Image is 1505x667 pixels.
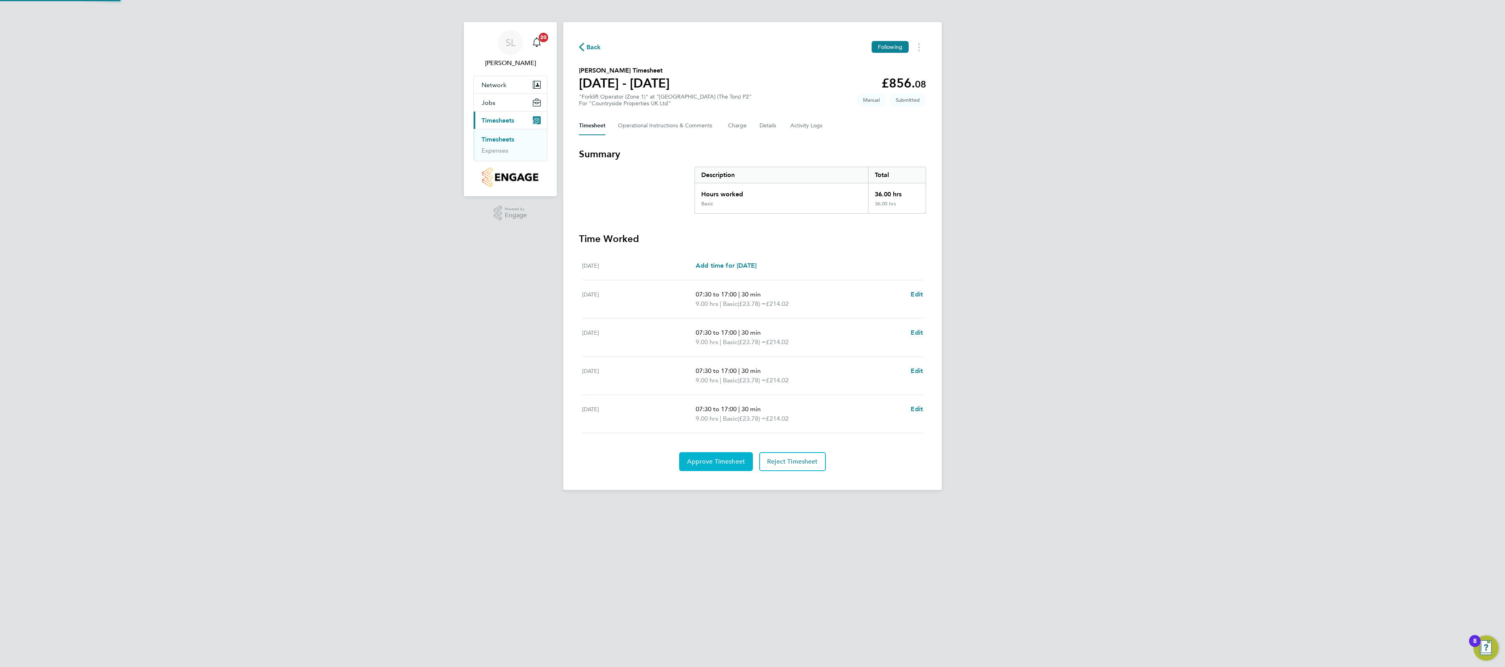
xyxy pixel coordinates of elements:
span: Basic [723,299,738,309]
span: 20 [539,33,548,42]
span: (£23.78) = [738,376,766,384]
div: 8 [1473,641,1477,651]
div: Basic [701,201,713,207]
span: This timesheet was manually created. [857,93,886,106]
span: Timesheets [482,117,514,124]
div: Total [868,167,926,183]
h3: Time Worked [579,233,926,245]
span: Scott Lawson [473,58,547,68]
span: Basic [723,376,738,385]
span: 07:30 to 17:00 [696,367,737,374]
a: Timesheets [482,136,514,143]
span: | [720,415,721,422]
button: Jobs [474,94,547,111]
span: Add time for [DATE] [696,262,756,269]
button: Following [872,41,909,53]
span: Following [878,43,902,50]
span: 08 [915,78,926,90]
span: | [738,405,740,413]
app-decimal: £856. [881,76,926,91]
span: (£23.78) = [738,415,766,422]
a: Edit [911,404,923,414]
div: "Forklift Operator (Zone 1)" at "[GEOGRAPHIC_DATA] (The Tors) P2" [579,93,752,107]
div: Description [695,167,868,183]
section: Timesheet [579,148,926,471]
span: Powered by [505,206,527,212]
span: 07:30 to 17:00 [696,329,737,336]
span: 30 min [741,291,761,298]
div: [DATE] [582,261,696,270]
button: Back [579,42,601,52]
button: Activity Logs [790,116,823,135]
span: | [720,338,721,346]
span: Edit [911,329,923,336]
span: 07:30 to 17:00 [696,405,737,413]
span: Basic [723,414,738,423]
span: £214.02 [766,300,789,307]
span: 30 min [741,329,761,336]
span: £214.02 [766,376,789,384]
span: 9.00 hrs [696,338,718,346]
img: countryside-properties-logo-retina.png [482,168,538,187]
a: Expenses [482,147,508,154]
a: 20 [529,30,545,55]
div: [DATE] [582,290,696,309]
div: For "Countryside Properties UK Ltd" [579,100,752,107]
button: Timesheet [579,116,605,135]
span: Engage [505,212,527,219]
span: | [738,367,740,374]
div: [DATE] [582,328,696,347]
span: Edit [911,291,923,298]
span: | [738,329,740,336]
span: 30 min [741,405,761,413]
span: Edit [911,405,923,413]
span: (£23.78) = [738,300,766,307]
a: SL[PERSON_NAME] [473,30,547,68]
span: £214.02 [766,338,789,346]
a: Edit [911,290,923,299]
span: 07:30 to 17:00 [696,291,737,298]
span: 9.00 hrs [696,415,718,422]
button: Open Resource Center, 8 new notifications [1473,635,1499,661]
span: 9.00 hrs [696,300,718,307]
h1: [DATE] - [DATE] [579,75,670,91]
div: Summary [695,167,926,214]
button: Timesheets [474,112,547,129]
a: Edit [911,366,923,376]
span: Basic [723,337,738,347]
div: [DATE] [582,404,696,423]
button: Reject Timesheet [759,452,826,471]
nav: Main navigation [464,22,557,196]
a: Add time for [DATE] [696,261,756,270]
button: Operational Instructions & Comments [618,116,715,135]
div: Timesheets [474,129,547,161]
h3: Summary [579,148,926,160]
span: Approve Timesheet [687,458,745,466]
button: Timesheets Menu [912,41,926,53]
button: Details [760,116,778,135]
span: (£23.78) = [738,338,766,346]
span: 9.00 hrs [696,376,718,384]
span: SL [506,37,515,48]
div: [DATE] [582,366,696,385]
span: £214.02 [766,415,789,422]
span: Network [482,81,506,89]
div: 36.00 hrs [868,201,926,213]
span: | [720,300,721,307]
a: Powered byEngage [494,206,527,221]
h2: [PERSON_NAME] Timesheet [579,66,670,75]
a: Edit [911,328,923,337]
div: Hours worked [695,183,868,201]
span: Edit [911,367,923,374]
button: Charge [728,116,747,135]
div: 36.00 hrs [868,183,926,201]
span: This timesheet is Submitted. [889,93,926,106]
button: Approve Timesheet [679,452,753,471]
button: Network [474,76,547,93]
span: | [720,376,721,384]
a: Go to home page [473,168,547,187]
span: Reject Timesheet [767,458,818,466]
span: Jobs [482,99,495,106]
span: 30 min [741,367,761,374]
span: Back [586,43,601,52]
